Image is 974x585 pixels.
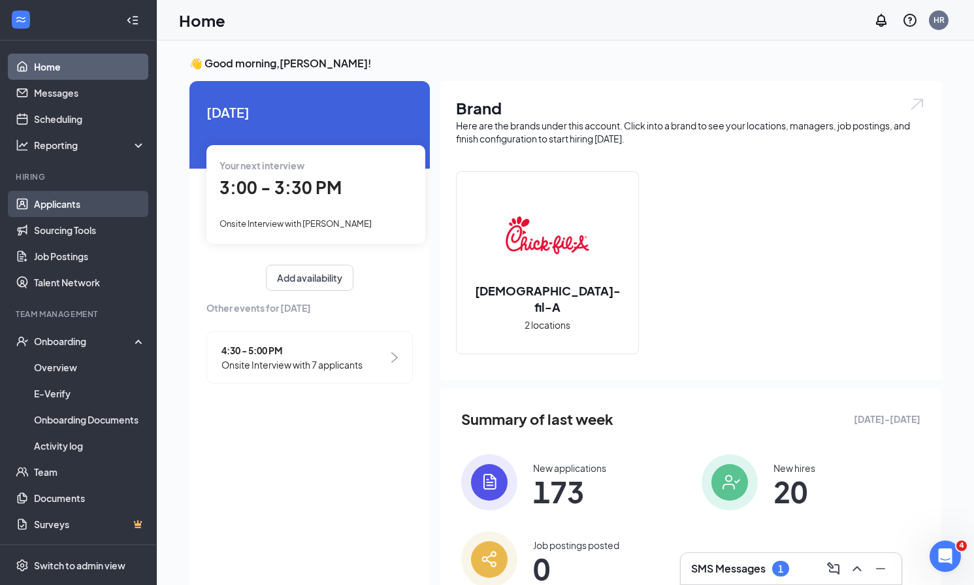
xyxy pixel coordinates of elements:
div: Reporting [34,139,146,152]
svg: WorkstreamLogo [14,13,27,26]
a: Sourcing Tools [34,217,146,243]
svg: Settings [16,559,29,572]
span: [DATE] [206,102,413,122]
div: Here are the brands under this account. Click into a brand to see your locations, managers, job p... [456,119,926,145]
a: Overview [34,354,146,380]
span: Onsite Interview with 7 applicants [221,358,363,372]
a: Messages [34,80,146,106]
h3: SMS Messages [691,561,766,576]
div: New applications [533,461,606,475]
span: 4 [956,541,967,551]
a: Job Postings [34,243,146,269]
div: HR [933,14,945,25]
h2: [DEMOGRAPHIC_DATA]-fil-A [457,282,638,315]
span: Other events for [DATE] [206,301,413,315]
a: Talent Network [34,269,146,295]
a: SurveysCrown [34,511,146,537]
svg: Minimize [873,561,888,577]
span: 20 [773,480,815,503]
svg: Analysis [16,139,29,152]
span: Summary of last week [461,408,613,431]
div: Switch to admin view [34,559,125,572]
button: Add availability [266,265,353,291]
span: 2 locations [525,318,570,332]
div: Job postings posted [533,539,619,552]
div: 1 [778,563,783,575]
img: icon [461,454,517,510]
iframe: Intercom live chat [930,541,961,572]
div: Hiring [16,171,143,182]
div: Onboarding [34,335,135,348]
span: Your next interview [219,159,304,171]
a: Activity log [34,433,146,459]
span: 4:30 - 5:00 PM [221,343,363,358]
a: Documents [34,485,146,511]
h3: 👋 Good morning, [PERSON_NAME] ! [189,56,941,71]
svg: UserCheck [16,335,29,348]
span: 173 [533,480,606,503]
button: ChevronUp [847,558,868,579]
svg: Collapse [126,14,139,27]
span: 0 [533,557,619,580]
span: [DATE] - [DATE] [854,412,920,426]
img: Chick-fil-A [506,193,589,277]
img: icon [702,454,758,510]
span: 3:00 - 3:30 PM [219,176,342,198]
button: ComposeMessage [823,558,844,579]
button: Minimize [870,558,891,579]
svg: QuestionInfo [902,12,918,28]
a: Applicants [34,191,146,217]
svg: ChevronUp [849,561,865,577]
a: Scheduling [34,106,146,132]
a: E-Verify [34,380,146,407]
div: Team Management [16,309,143,320]
a: Onboarding Documents [34,407,146,433]
div: New hires [773,461,815,475]
svg: Notifications [873,12,889,28]
img: open.6027fd2a22e1237b5b06.svg [909,97,926,112]
a: Home [34,54,146,80]
h1: Home [179,9,225,31]
svg: ComposeMessage [826,561,841,577]
a: Team [34,459,146,485]
h1: Brand [456,97,926,119]
span: Onsite Interview with [PERSON_NAME] [219,218,372,229]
